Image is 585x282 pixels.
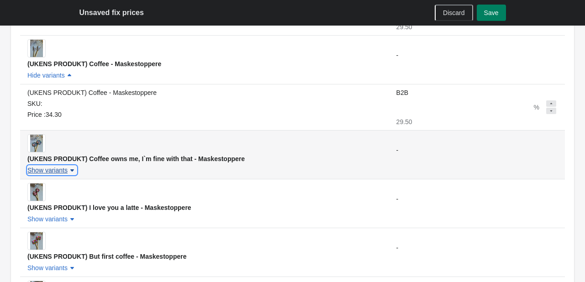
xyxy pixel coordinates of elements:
[27,99,382,108] div: SKU:
[435,5,473,21] button: Discard
[477,5,506,21] button: Save
[484,9,499,16] span: Save
[27,253,187,260] span: (UKENS PRODUKT) But first coffee - Maskestoppere
[396,118,412,125] span: 29.50
[396,243,558,252] div: -
[27,204,191,211] span: (UKENS PRODUKT) I love you a latte - Maskestoppere
[396,194,558,204] div: -
[30,183,43,201] img: (UKENS PRODUKT) I love you a latte - Maskestoppere
[27,110,382,119] div: Price : 34.30
[79,7,144,18] h2: Unsaved fix prices
[396,88,408,97] label: B2B
[27,72,65,79] span: Hide variants
[27,60,161,68] span: (UKENS PRODUKT) Coffee - Maskestoppere
[396,146,558,155] div: -
[27,264,68,272] span: Show variants
[27,88,382,97] div: (UKENS PRODUKT) Coffee - Maskestoppere
[443,9,464,16] span: Discard
[24,260,80,276] button: Show variants
[27,215,68,223] span: Show variants
[24,67,78,84] button: Hide variants
[30,40,43,57] img: (UKENS PRODUKT) Coffee - Maskestoppere
[30,135,43,152] img: (UKENS PRODUKT) Coffee owns me, I`m fine with that - Maskestoppere
[396,23,412,31] span: 29.50
[30,232,43,250] img: (UKENS PRODUKT) But first coffee - Maskestoppere
[27,167,68,174] span: Show variants
[24,162,80,178] button: Show variants
[396,51,558,60] div: -
[27,155,245,162] span: (UKENS PRODUKT) Coffee owns me, I`m fine with that - Maskestoppere
[24,211,80,227] button: Show variants
[534,102,539,113] div: %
